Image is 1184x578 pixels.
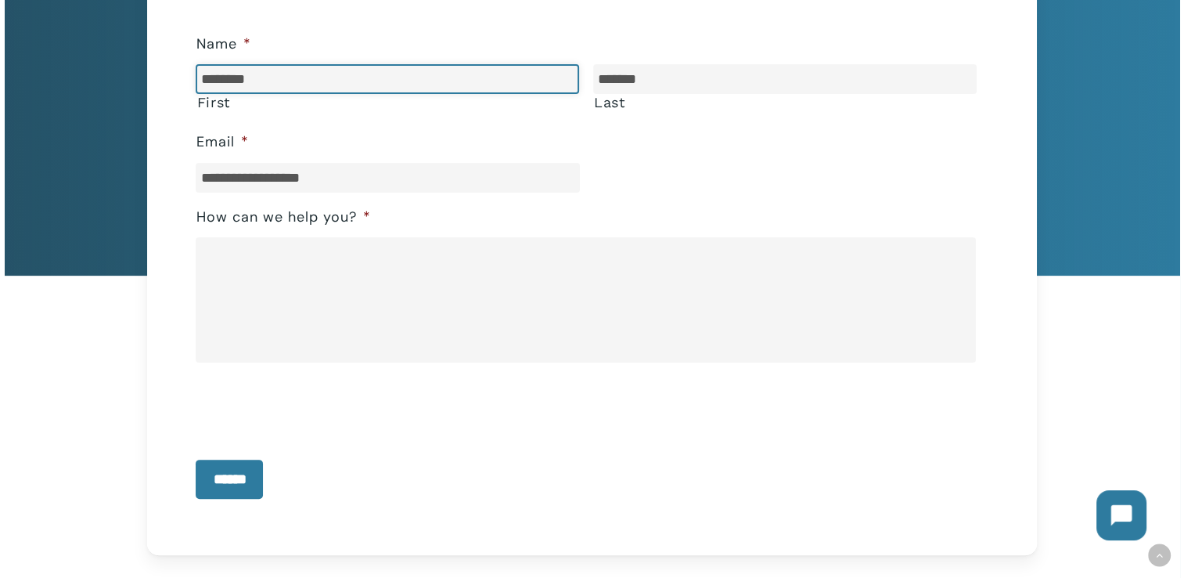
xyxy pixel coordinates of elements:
label: Email [196,133,248,151]
label: Name [196,35,250,53]
iframe: Chatbot [1081,475,1162,556]
label: First [196,95,579,110]
iframe: reCAPTCHA [196,374,434,435]
label: Last [594,95,977,110]
label: How can we help you? [196,208,370,226]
